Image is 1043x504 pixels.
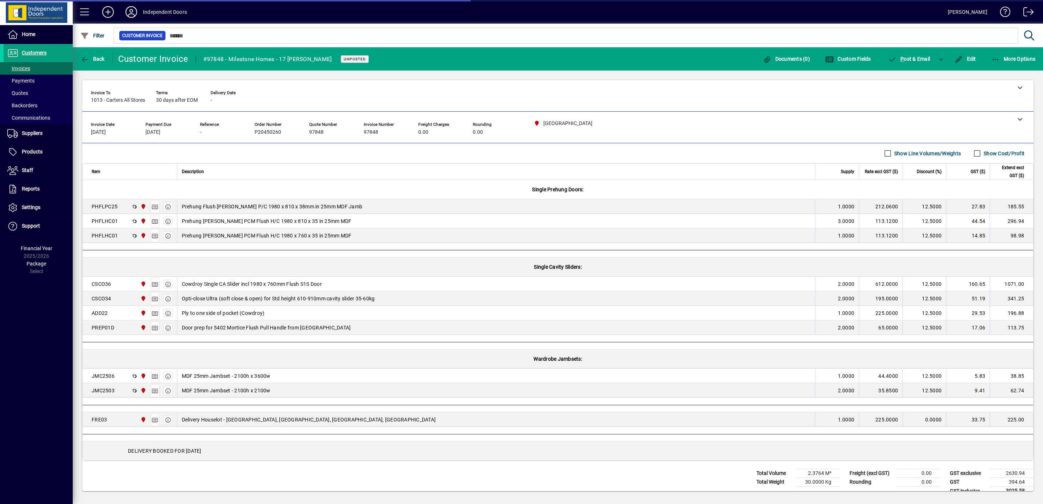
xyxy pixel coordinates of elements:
[863,232,898,239] div: 113.1200
[7,90,28,96] span: Quotes
[761,52,812,65] button: Documents (0)
[990,478,1034,487] td: 394.64
[139,203,147,211] span: Christchurch
[182,295,375,302] span: Opti-close Ultra (soft close & open) for Std height 610-910mm cavity slider 35-60kg
[897,478,940,487] td: 0.00
[4,143,73,161] a: Products
[211,97,212,103] span: -
[83,349,1033,368] div: Wardrobe Jambsets:
[946,412,990,427] td: 33.75
[22,130,43,136] span: Suppliers
[838,295,855,302] span: 2.0000
[946,383,990,398] td: 9.41
[902,383,946,398] td: 12.5000
[182,280,322,288] span: Cowdroy Single CA Slider incl 1980 x 760mm Flush S1S Door
[990,214,1033,228] td: 296.94
[92,387,115,394] div: JMC2503
[139,416,147,424] span: Christchurch
[22,149,43,155] span: Products
[4,75,73,87] a: Payments
[863,387,898,394] div: 35.8500
[838,203,855,210] span: 1.0000
[91,129,106,135] span: [DATE]
[27,261,46,267] span: Package
[902,320,946,335] td: 12.5000
[182,416,436,423] span: Delivery Houselot - [GEOGRAPHIC_DATA], [GEOGRAPHIC_DATA], [GEOGRAPHIC_DATA], [GEOGRAPHIC_DATA]
[203,53,332,65] div: #97848 - Milestone Homes - 17 [PERSON_NAME]
[92,232,118,239] div: PHFLHC01
[182,217,352,225] span: Prehung [PERSON_NAME] PCM Flush H/C 1980 x 810 x 35 in 25mm MDF
[838,416,855,423] span: 1.0000
[796,478,840,487] td: 30.0000 Kg
[4,217,73,235] a: Support
[4,99,73,112] a: Backorders
[838,324,855,331] span: 2.0000
[902,228,946,243] td: 12.5000
[863,372,898,380] div: 44.4000
[22,204,40,210] span: Settings
[7,103,37,108] span: Backorders
[182,309,265,317] span: Ply to one side of pocket (Cowdroy)
[863,416,898,423] div: 225.0000
[182,232,352,239] span: Prehung [PERSON_NAME] PCM Flush H/C 1980 x 760 x 35 in 25mm MDF
[22,50,47,56] span: Customers
[946,478,990,487] td: GST
[4,87,73,99] a: Quotes
[92,295,111,302] div: CSCO34
[7,115,50,121] span: Communications
[83,441,1033,460] div: DELIVERY BOOKED FOR [DATE]
[863,217,898,225] div: 113.1200
[902,412,946,427] td: 0.0000
[145,129,160,135] span: [DATE]
[863,203,898,210] div: 212.0600
[1018,1,1034,25] a: Logout
[946,320,990,335] td: 17.06
[22,167,33,173] span: Staff
[946,291,990,306] td: 51.19
[80,56,105,62] span: Back
[838,232,855,239] span: 1.0000
[139,232,147,240] span: Christchurch
[991,56,1036,62] span: More Options
[990,277,1033,291] td: 1071.00
[946,487,990,496] td: GST inclusive
[902,369,946,383] td: 12.5000
[364,129,378,135] span: 97848
[948,6,987,18] div: [PERSON_NAME]
[995,1,1011,25] a: Knowledge Base
[946,199,990,214] td: 27.83
[4,180,73,198] a: Reports
[990,199,1033,214] td: 185.55
[990,320,1033,335] td: 113.75
[946,214,990,228] td: 44.54
[893,150,961,157] label: Show Line Volumes/Weights
[139,372,147,380] span: Christchurch
[182,168,204,176] span: Description
[863,280,898,288] div: 612.0000
[990,369,1033,383] td: 38.85
[139,387,147,395] span: Christchurch
[838,372,855,380] span: 1.0000
[990,487,1034,496] td: 3025.58
[971,168,985,176] span: GST ($)
[4,112,73,124] a: Communications
[92,324,114,331] div: PREP01D
[309,129,324,135] span: 97848
[4,62,73,75] a: Invoices
[946,469,990,478] td: GST exclusive
[96,5,120,19] button: Add
[92,309,108,317] div: ADD22
[902,306,946,320] td: 12.5000
[982,150,1024,157] label: Show Cost/Profit
[902,214,946,228] td: 12.5000
[139,217,147,225] span: Christchurch
[823,52,873,65] button: Custom Fields
[4,199,73,217] a: Settings
[182,387,271,394] span: MDF 25mm Jambset - 2100h x 2100w
[7,78,35,84] span: Payments
[139,280,147,288] span: Christchurch
[120,5,143,19] button: Profile
[990,228,1033,243] td: 98.98
[118,53,188,65] div: Customer Invoice
[946,306,990,320] td: 29.53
